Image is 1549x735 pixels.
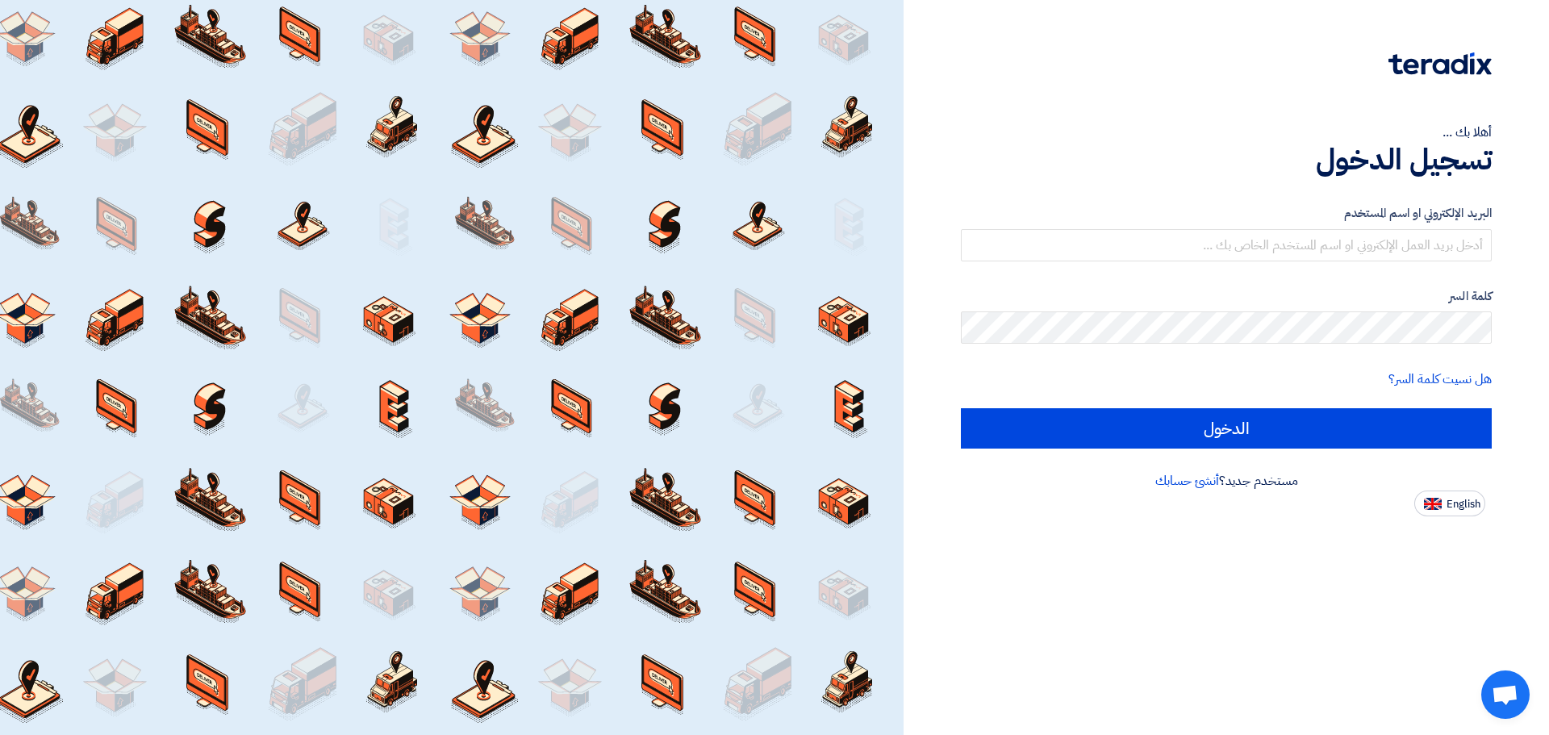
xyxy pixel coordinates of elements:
[961,204,1492,223] label: البريد الإلكتروني او اسم المستخدم
[1447,499,1480,510] span: English
[961,287,1492,306] label: كلمة السر
[1414,491,1485,516] button: English
[961,229,1492,261] input: أدخل بريد العمل الإلكتروني او اسم المستخدم الخاص بك ...
[961,471,1492,491] div: مستخدم جديد؟
[1424,498,1442,510] img: en-US.png
[1388,370,1492,389] a: هل نسيت كلمة السر؟
[961,408,1492,449] input: الدخول
[1388,52,1492,75] img: Teradix logo
[1155,471,1219,491] a: أنشئ حسابك
[961,142,1492,177] h1: تسجيل الدخول
[1481,670,1530,719] a: Open chat
[961,123,1492,142] div: أهلا بك ...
